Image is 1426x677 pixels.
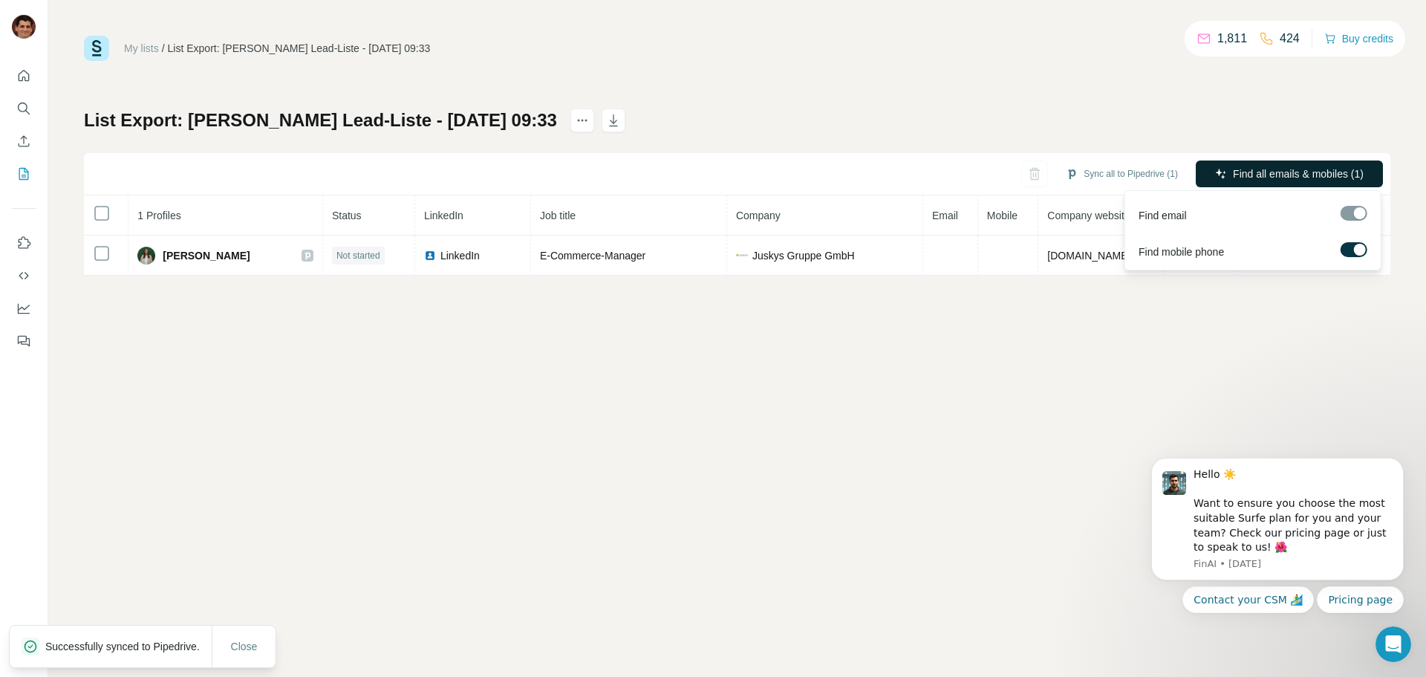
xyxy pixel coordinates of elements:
button: My lists [12,161,36,187]
span: Status [332,210,362,221]
button: Search [12,95,36,122]
div: List Export: [PERSON_NAME] Lead-Liste - [DATE] 09:33 [168,41,431,56]
span: LinkedIn [424,210,463,221]
span: Email [932,210,958,221]
h1: List Export: [PERSON_NAME] Lead-Liste - [DATE] 09:33 [84,108,557,132]
img: company-logo [736,252,748,258]
button: Quick start [12,62,36,89]
span: Find email [1139,208,1187,223]
span: Find mobile phone [1139,244,1224,259]
p: Successfully synced to Pipedrive. [45,639,212,654]
button: Feedback [12,328,36,354]
span: Find all emails & mobiles (1) [1233,166,1364,181]
span: Job title [540,210,576,221]
span: Close [231,639,258,654]
p: 424 [1280,30,1300,48]
span: LinkedIn [440,248,480,263]
button: Close [221,633,268,660]
span: Company website [1047,210,1130,221]
p: 1,811 [1217,30,1247,48]
span: Not started [336,249,380,262]
button: Buy credits [1324,28,1393,49]
img: LinkedIn logo [424,250,436,262]
span: Juskys Gruppe GmbH [752,248,855,263]
iframe: Intercom notifications message [1129,409,1426,637]
button: Enrich CSV [12,128,36,155]
button: Find all emails & mobiles (1) [1196,161,1383,187]
a: My lists [124,42,159,54]
span: Company [736,210,781,221]
span: [DOMAIN_NAME] [1047,250,1130,262]
span: [PERSON_NAME] [163,248,250,263]
button: Use Surfe on LinkedIn [12,230,36,256]
span: Mobile [987,210,1018,221]
button: Use Surfe API [12,262,36,289]
span: E-Commerce-Manager [540,250,645,262]
img: Avatar [12,15,36,39]
img: Surfe Logo [84,36,109,61]
span: 1 Profiles [137,210,180,221]
button: Sync all to Pipedrive (1) [1055,163,1188,185]
li: / [162,41,165,56]
img: Avatar [137,247,155,265]
button: actions [570,108,594,132]
iframe: Intercom live chat [1375,626,1411,662]
button: Dashboard [12,295,36,322]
